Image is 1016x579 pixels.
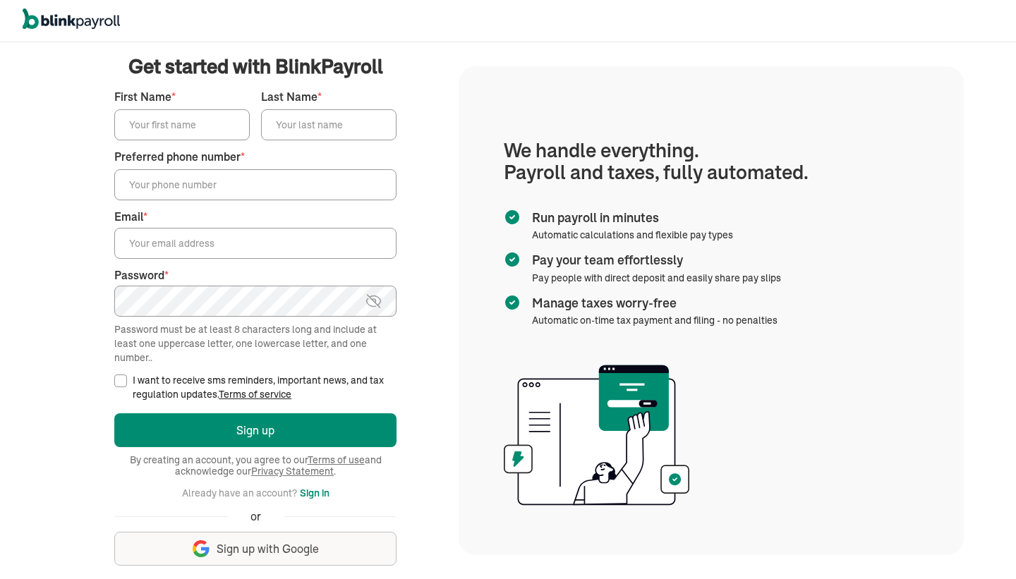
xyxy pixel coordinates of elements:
span: Pay people with direct deposit and easily share pay slips [532,272,781,284]
img: google [193,540,210,557]
a: Terms of use [308,453,365,466]
span: Automatic calculations and flexible pay types [532,228,733,241]
label: I want to receive sms reminders, important news, and tax regulation updates. [133,373,397,401]
span: By creating an account, you agree to our and acknowledge our . [114,454,397,477]
button: Sign up [114,413,397,447]
img: checkmark [504,251,521,268]
label: Email [114,209,397,225]
span: Get started with BlinkPayroll [128,52,383,80]
button: Sign up with Google [114,532,397,566]
img: illustration [504,360,689,510]
span: Already have an account? [182,487,297,499]
a: Terms of service [219,388,291,401]
span: Sign up with Google [217,541,319,557]
label: First Name [114,89,250,105]
img: logo [23,8,120,30]
div: Password must be at least 8 characters long and include at least one uppercase letter, one lowerc... [114,322,397,365]
img: checkmark [504,209,521,226]
label: Preferred phone number [114,149,397,165]
input: Your email address [114,228,397,259]
img: eye [365,293,382,310]
span: Automatic on-time tax payment and filing - no penalties [532,314,778,327]
input: Your first name [114,109,250,140]
span: Pay your team effortlessly [532,251,775,269]
span: Run payroll in minutes [532,209,727,227]
span: or [250,508,261,525]
label: Password [114,267,397,284]
button: Sign in [300,484,329,501]
label: Last Name [261,89,397,105]
h1: We handle everything. Payroll and taxes, fully automated. [504,140,919,183]
img: checkmark [504,294,521,311]
input: Your phone number [114,169,397,200]
input: Your last name [261,109,397,140]
span: Manage taxes worry-free [532,294,772,312]
a: Privacy Statement [251,465,334,477]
